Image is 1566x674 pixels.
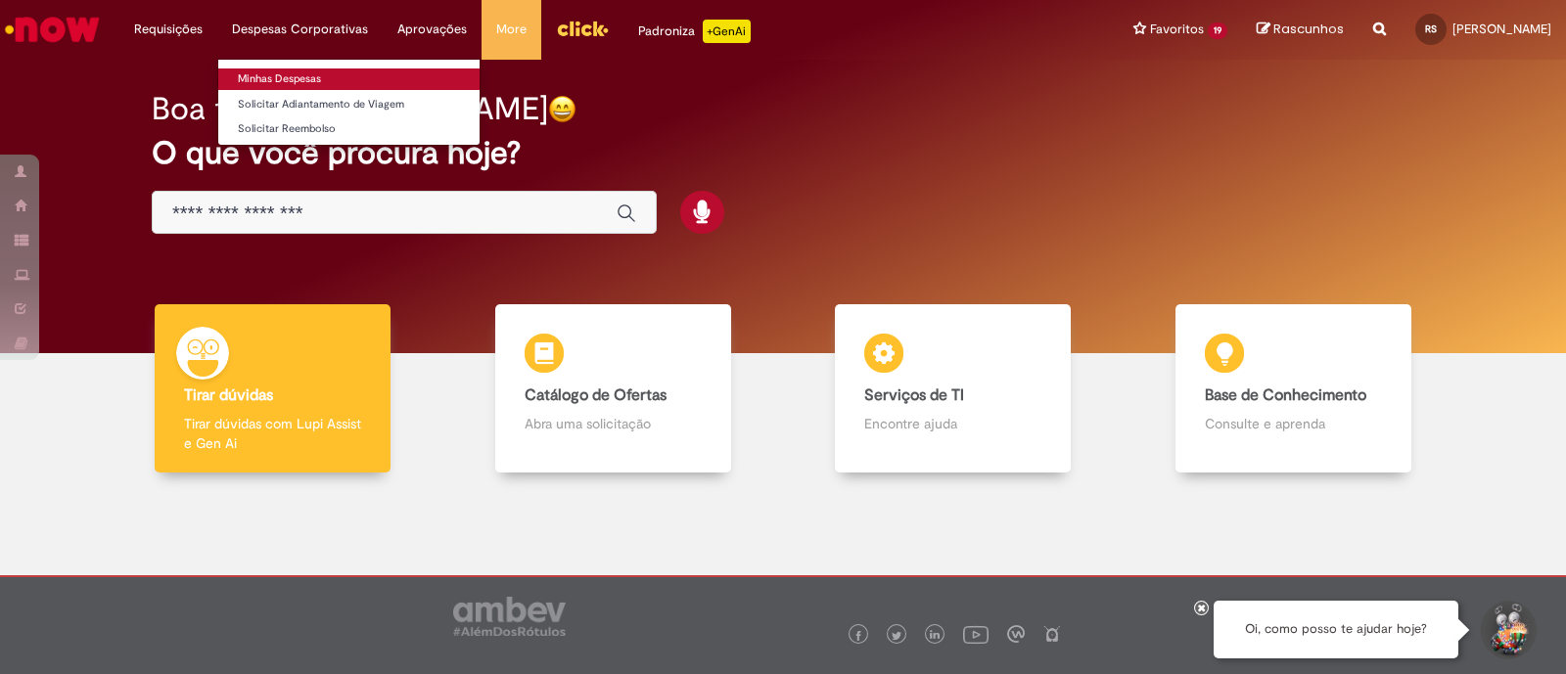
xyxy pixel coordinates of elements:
span: Despesas Corporativas [232,20,368,39]
a: Tirar dúvidas Tirar dúvidas com Lupi Assist e Gen Ai [103,304,443,473]
img: ServiceNow [2,10,103,49]
ul: Despesas Corporativas [217,59,481,146]
b: Tirar dúvidas [184,385,273,405]
a: Base de Conhecimento Consulte e aprenda [1124,304,1464,473]
p: +GenAi [703,20,751,43]
img: logo_footer_twitter.png [892,631,901,641]
a: Rascunhos [1257,21,1344,39]
img: logo_footer_workplace.png [1007,625,1025,643]
img: logo_footer_naosei.png [1043,625,1061,643]
img: click_logo_yellow_360x200.png [556,14,609,43]
b: Catálogo de Ofertas [525,385,667,405]
p: Tirar dúvidas com Lupi Assist e Gen Ai [184,414,361,453]
span: 19 [1208,22,1227,39]
a: Serviços de TI Encontre ajuda [783,304,1124,473]
a: Solicitar Reembolso [218,118,480,140]
p: Abra uma solicitação [525,414,702,433]
img: logo_footer_linkedin.png [930,630,940,642]
a: Catálogo de Ofertas Abra uma solicitação [443,304,784,473]
span: Rascunhos [1273,20,1344,38]
img: happy-face.png [548,95,576,123]
span: Requisições [134,20,203,39]
span: [PERSON_NAME] [1452,21,1551,37]
img: logo_footer_ambev_rotulo_gray.png [453,597,566,636]
span: RS [1425,22,1437,35]
div: Oi, como posso te ajudar hoje? [1214,601,1458,658]
a: Minhas Despesas [218,68,480,90]
p: Encontre ajuda [864,414,1041,433]
span: Favoritos [1150,20,1204,39]
a: Solicitar Adiantamento de Viagem [218,94,480,115]
b: Base de Conhecimento [1205,385,1366,405]
span: More [496,20,527,39]
h2: O que você procura hoje? [152,136,1414,170]
div: Padroniza [638,20,751,43]
p: Consulte e aprenda [1205,414,1382,433]
button: Iniciar Conversa de Suporte [1478,601,1537,659]
h2: Boa tarde, [PERSON_NAME] [152,92,548,126]
b: Serviços de TI [864,385,964,405]
img: logo_footer_facebook.png [853,631,863,641]
span: Aprovações [397,20,467,39]
img: logo_footer_youtube.png [963,621,989,647]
